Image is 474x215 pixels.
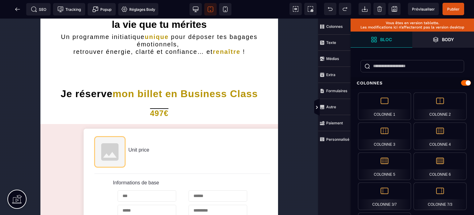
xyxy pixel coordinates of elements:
[358,183,411,210] div: Colonne 3/7
[289,3,302,15] span: Voir les composants
[447,7,459,11] span: Publier
[351,77,474,89] div: Colonnes
[408,3,439,15] span: Aperçu
[388,3,401,15] span: Enregistrer
[351,98,357,117] span: Afficher les vues
[326,72,335,77] strong: Extra
[339,3,351,15] span: Rétablir
[118,3,158,15] span: Favicon
[318,131,351,147] span: Personnalisé
[358,123,411,150] div: Colonne 3
[414,153,467,180] div: Colonne 6
[358,153,411,180] div: Colonne 5
[326,105,336,109] strong: Autre
[414,183,467,210] div: Colonne 7/3
[189,3,202,15] span: Voir bureau
[354,25,471,29] p: Les modifications ici n’affecteront pas la version desktop
[412,32,474,48] span: Ouvrir les calques
[31,6,46,12] span: SEO
[219,3,231,15] span: Voir mobile
[88,3,116,15] span: Créer une alerte modale
[414,123,467,150] div: Colonne 4
[442,37,454,42] strong: Body
[204,3,217,15] span: Voir tablette
[318,99,351,115] span: Autre
[380,37,392,42] strong: Bloc
[324,3,336,15] span: Défaire
[53,3,85,15] span: Code de suivi
[373,3,386,15] span: Nettoyage
[318,19,351,35] span: Colonnes
[358,92,411,120] div: Colonne 1
[351,32,412,48] span: Ouvrir les blocs
[326,40,336,45] strong: Texte
[304,3,317,15] span: Capture d'écran
[326,24,343,29] strong: Colonnes
[5,66,233,84] h1: Je réserve
[359,3,371,15] span: Importer
[9,15,228,37] h2: Un programme initiatique pour déposer tes bagages émotionnels, retrouver énergie, clarté et confi...
[326,137,349,142] strong: Personnalisé
[326,88,347,93] strong: Formulaires
[54,118,85,149] img: Product image
[11,3,24,15] span: Retour
[354,21,471,25] p: Vous êtes en version tablette.
[326,121,343,125] strong: Paiement
[318,35,351,51] span: Texte
[88,129,109,134] span: Unit price
[57,6,81,12] span: Tracking
[73,161,211,167] h5: Informations de base
[92,6,111,12] span: Popup
[318,51,351,67] span: Médias
[414,92,467,120] div: Colonne 2
[121,6,155,12] span: Réglages Body
[318,115,351,131] span: Paiement
[412,7,435,11] span: Prévisualiser
[26,3,51,15] span: Métadata SEO
[318,67,351,83] span: Extra
[443,3,464,15] span: Enregistrer le contenu
[326,56,339,61] strong: Médias
[318,83,351,99] span: Formulaires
